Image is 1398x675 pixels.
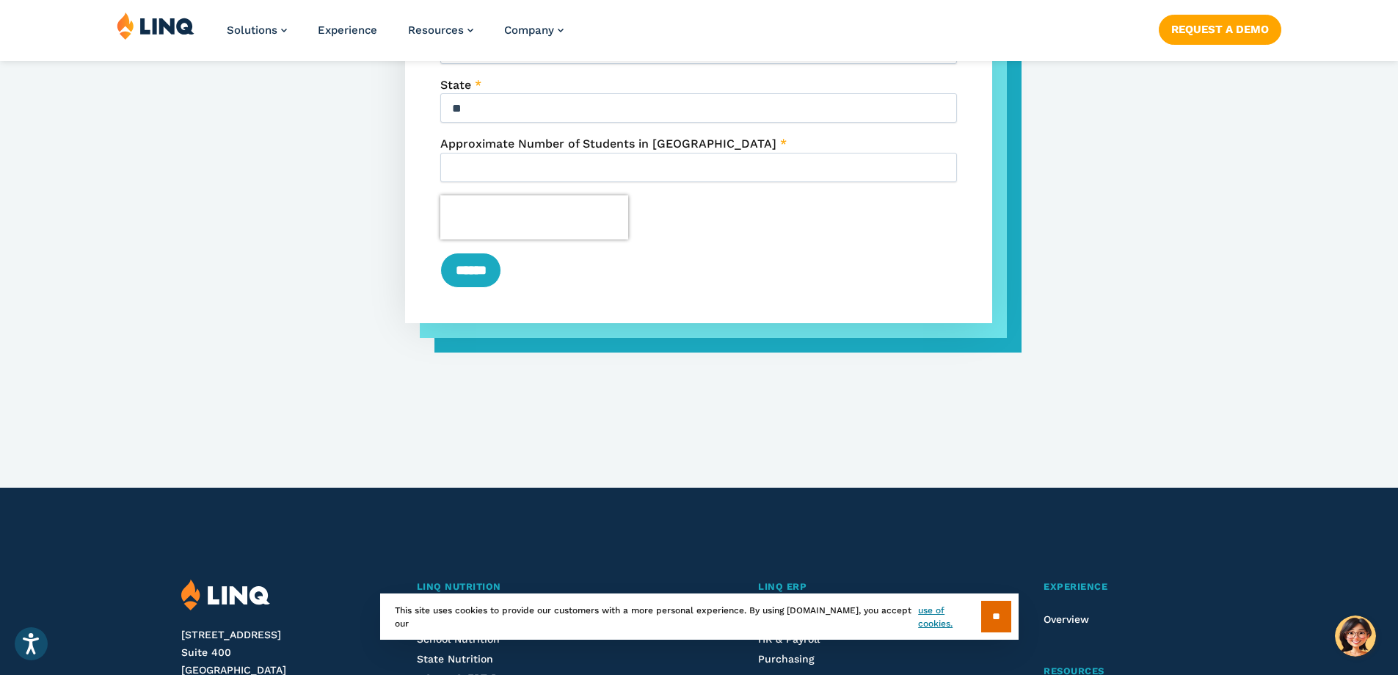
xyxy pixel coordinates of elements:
[1159,15,1281,44] a: Request a Demo
[227,24,277,37] span: Solutions
[408,24,473,37] a: Resources
[440,78,471,92] span: State
[181,580,270,611] img: LINQ | K‑12 Software
[417,580,682,595] a: LINQ Nutrition
[1044,580,1216,595] a: Experience
[417,581,501,592] span: LINQ Nutrition
[227,12,564,60] nav: Primary Navigation
[227,24,287,37] a: Solutions
[117,12,194,40] img: LINQ | K‑12 Software
[380,593,1019,640] div: This site uses cookies to provide our customers with a more personal experience. By using [DOMAIN...
[1335,616,1376,657] button: Hello, have a question? Let’s chat.
[440,137,776,151] span: Approximate Number of Students in [GEOGRAPHIC_DATA]
[1044,613,1089,625] a: Overview
[504,24,564,37] a: Company
[758,580,966,595] a: LINQ ERP
[758,581,807,592] span: LINQ ERP
[408,24,464,37] span: Resources
[918,604,980,630] a: use of cookies.
[504,24,554,37] span: Company
[318,24,377,37] a: Experience
[1044,581,1107,592] span: Experience
[440,195,628,239] iframe: reCAPTCHA
[1159,12,1281,44] nav: Button Navigation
